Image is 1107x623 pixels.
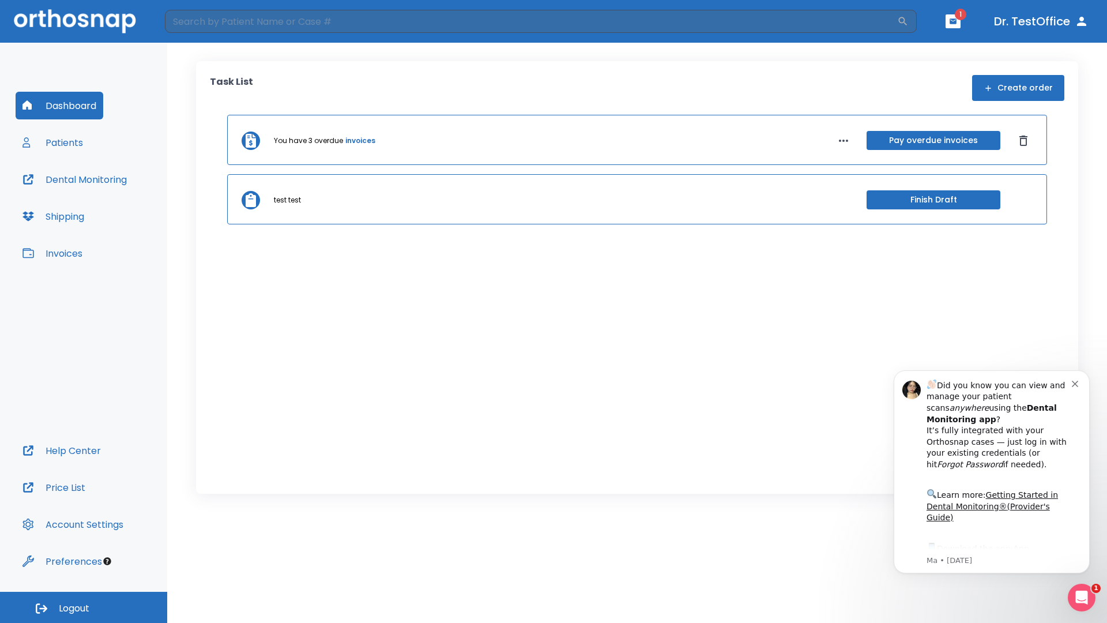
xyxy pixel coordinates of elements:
[50,188,195,247] div: Download the app: | ​ Let us know if you need help getting started!
[195,25,205,34] button: Dismiss notification
[59,602,89,615] span: Logout
[16,202,91,230] button: Shipping
[102,556,112,566] div: Tooltip anchor
[345,136,375,146] a: invoices
[989,11,1093,32] button: Dr. TestOffice
[16,129,90,156] button: Patients
[16,511,130,538] button: Account Settings
[16,474,92,501] button: Price List
[16,166,134,193] button: Dental Monitoring
[16,437,108,464] button: Help Center
[867,131,1000,150] button: Pay overdue invoices
[16,92,103,119] button: Dashboard
[955,9,966,20] span: 1
[165,10,897,33] input: Search by Patient Name or Case #
[1068,584,1095,611] iframe: Intercom live chat
[972,75,1064,101] button: Create order
[50,191,153,212] a: App Store
[16,547,109,575] button: Preferences
[274,136,343,146] p: You have 3 overdue
[50,202,195,213] p: Message from Ma, sent 3w ago
[1091,584,1101,593] span: 1
[210,75,253,101] p: Task List
[867,190,1000,209] button: Finish Draft
[274,195,301,205] p: test test
[1014,132,1033,150] button: Dismiss
[16,239,89,267] button: Invoices
[876,353,1107,592] iframe: Intercom notifications message
[14,9,136,33] img: Orthosnap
